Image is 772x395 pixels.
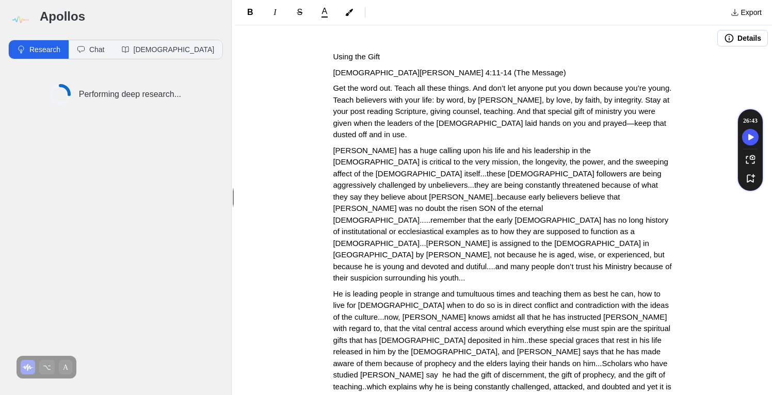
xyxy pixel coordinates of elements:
button: Details [717,30,768,46]
span: Get the word out. Teach all these things. And don’t let anyone put you down because you’re young.... [333,84,673,139]
span: [PERSON_NAME] has a huge calling upon his life and his leadership in the [DEMOGRAPHIC_DATA] is cr... [333,146,673,283]
button: A [313,5,336,20]
button: Format Strikethrough [288,4,311,21]
iframe: Drift Widget Chat Controller [720,343,760,383]
button: [DEMOGRAPHIC_DATA] [113,40,223,59]
span: I [274,8,276,17]
button: Research [9,40,69,59]
p: Performing deep research... [79,88,181,101]
span: A [321,7,327,15]
span: [DEMOGRAPHIC_DATA][PERSON_NAME] 4:11-14 (The Message) [333,68,566,77]
span: S [297,8,302,17]
img: logo [8,8,31,31]
button: Format Bold [239,4,262,21]
button: Chat [69,40,113,59]
span: Using the Gift [333,52,380,61]
button: Format Italics [264,4,286,21]
span: B [247,8,253,17]
button: Export [725,4,768,21]
h3: Apollos [40,8,223,25]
